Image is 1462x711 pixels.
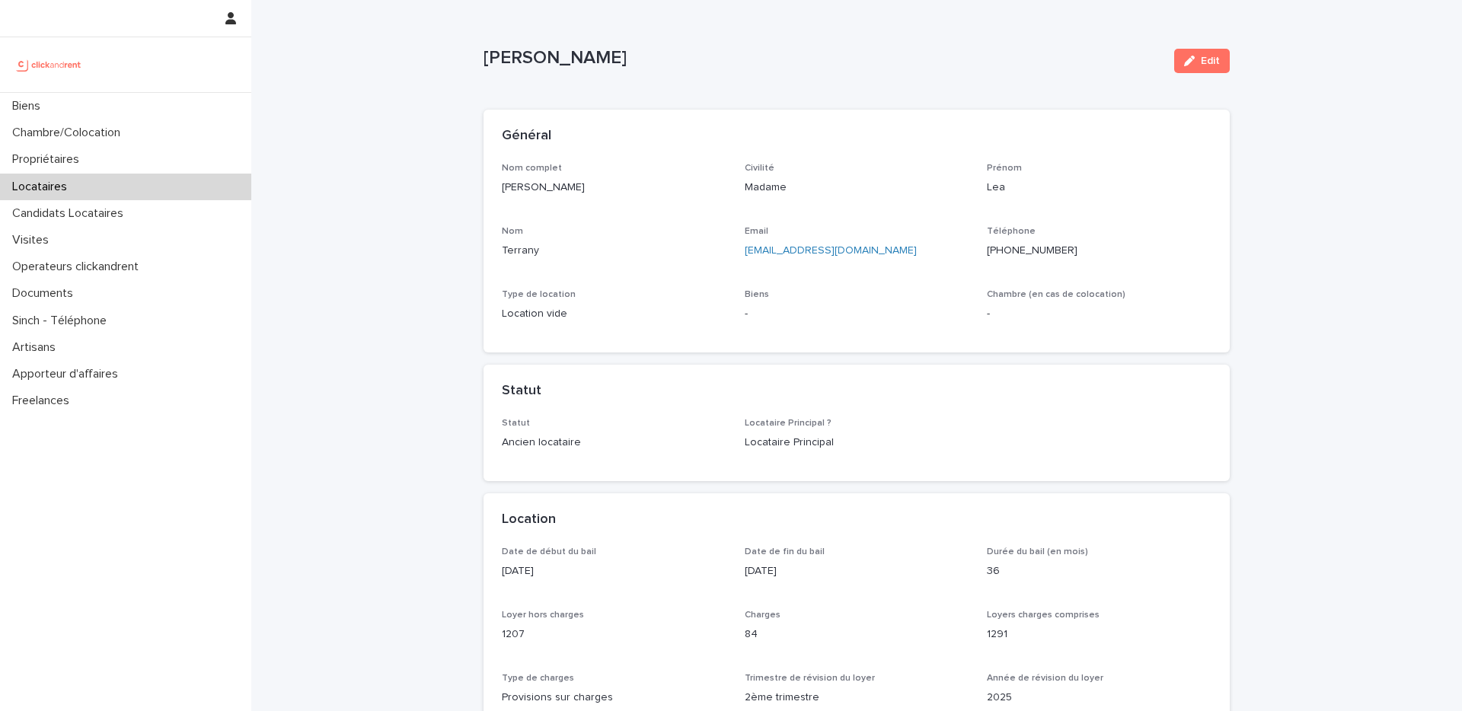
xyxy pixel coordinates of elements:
[502,164,562,173] span: Nom complet
[1174,49,1230,73] button: Edit
[6,180,79,194] p: Locataires
[745,245,917,256] a: [EMAIL_ADDRESS][DOMAIN_NAME]
[745,674,875,683] span: Trimestre de révision du loyer
[502,512,556,528] h2: Location
[745,419,832,428] span: Locataire Principal ?
[745,306,969,322] p: -
[987,290,1125,299] span: Chambre (en cas de colocation)
[6,314,119,328] p: Sinch - Téléphone
[745,180,969,196] p: Madame
[987,563,1211,579] p: 36
[502,563,726,579] p: [DATE]
[745,227,768,236] span: Email
[502,128,551,145] h2: Général
[502,227,523,236] span: Nom
[502,611,584,620] span: Loyer hors charges
[987,227,1036,236] span: Téléphone
[1201,56,1220,66] span: Edit
[745,563,969,579] p: [DATE]
[987,611,1100,620] span: Loyers charges comprises
[745,690,969,706] p: 2ème trimestre
[6,394,81,408] p: Freelances
[502,306,726,322] p: Location vide
[987,690,1211,706] p: 2025
[745,627,969,642] p: 84
[6,286,85,301] p: Documents
[987,306,1211,322] p: -
[6,367,130,381] p: Apporteur d'affaires
[502,627,726,642] p: 1207
[502,690,726,706] p: Provisions sur charges
[6,260,151,274] p: Operateurs clickandrent
[987,674,1103,683] span: Année de révision du loyer
[6,152,91,167] p: Propriétaires
[745,435,969,451] p: Locataire Principal
[502,419,530,428] span: Statut
[6,233,61,247] p: Visites
[6,206,136,221] p: Candidats Locataires
[6,126,132,140] p: Chambre/Colocation
[502,547,596,556] span: Date de début du bail
[987,164,1022,173] span: Prénom
[987,180,1211,196] p: Lea
[502,290,576,299] span: Type de location
[484,47,1162,69] p: [PERSON_NAME]
[502,674,574,683] span: Type de charges
[6,340,68,355] p: Artisans
[502,435,726,451] p: Ancien locataire
[745,611,780,620] span: Charges
[502,243,726,259] p: Terrany
[745,290,769,299] span: Biens
[745,164,774,173] span: Civilité
[502,383,541,400] h2: Statut
[987,627,1211,642] p: 1291
[502,180,726,196] p: [PERSON_NAME]
[745,547,825,556] span: Date de fin du bail
[6,99,53,113] p: Biens
[12,49,86,80] img: UCB0brd3T0yccxBKYDjQ
[987,243,1211,259] p: [PHONE_NUMBER]
[987,547,1088,556] span: Durée du bail (en mois)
